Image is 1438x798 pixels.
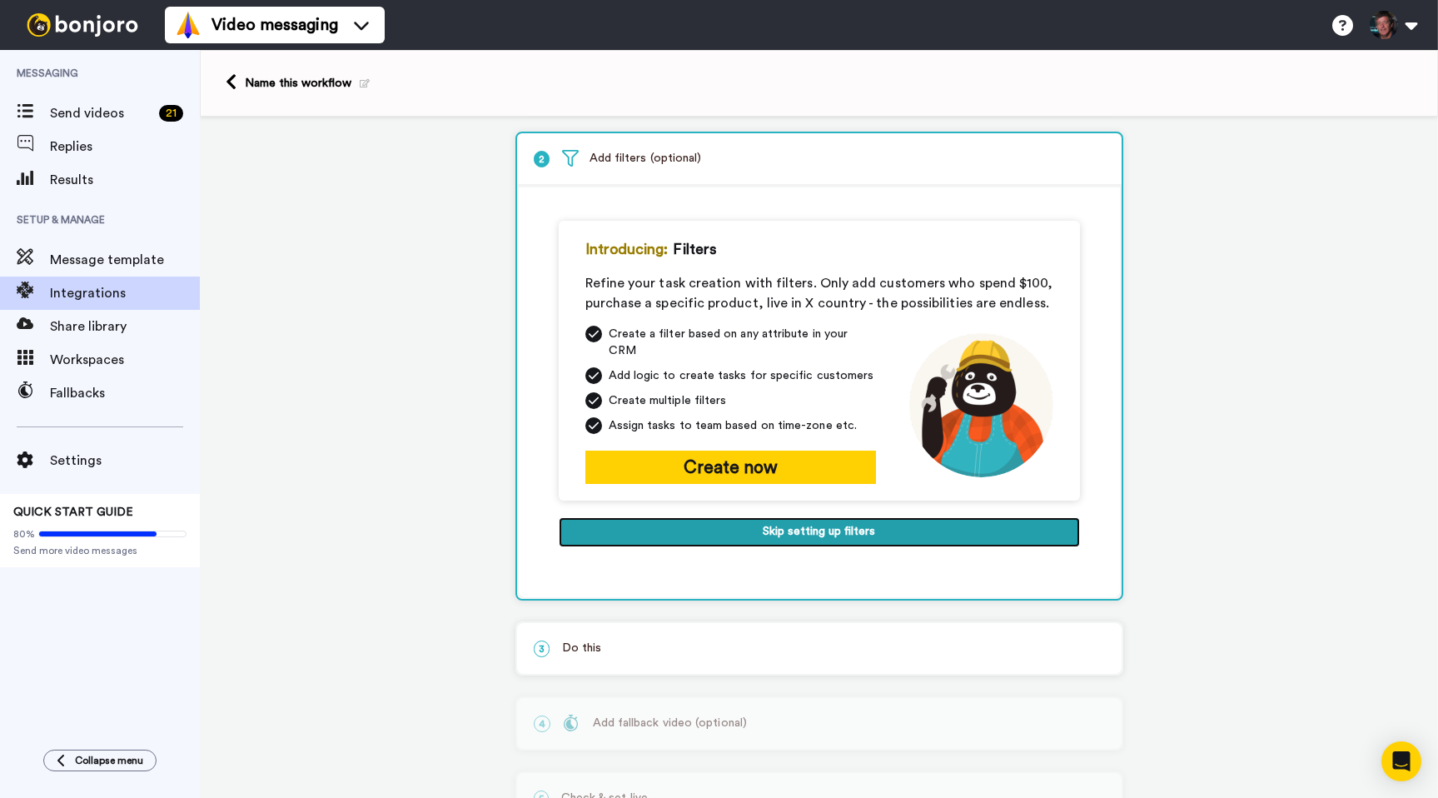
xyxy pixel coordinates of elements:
div: 3Do this [515,621,1123,676]
img: mechanic-joro.png [909,333,1053,477]
p: Add filters (optional) [534,150,1105,167]
span: Assign tasks to team based on time-zone etc. [609,417,858,434]
span: Integrations [50,283,200,303]
span: QUICK START GUIDE [13,506,133,518]
span: Workspaces [50,350,200,370]
span: Introducing: [585,237,669,261]
p: Do this [534,640,1105,657]
div: Name this workflow [245,75,370,92]
span: Settings [50,451,200,471]
div: Refine your task creation with filters. Only add customers who spend $100, purchase a specific pr... [585,273,1053,313]
span: Send videos [50,103,152,123]
span: Results [50,170,200,190]
span: Message template [50,250,200,270]
span: Share library [50,317,200,337]
button: Create now [585,451,876,484]
span: 2 [534,151,550,167]
span: Replies [50,137,200,157]
img: bj-logo-header-white.svg [20,13,145,37]
span: 3 [534,641,550,657]
span: Create multiple filters [609,392,727,409]
img: vm-color.svg [175,12,202,38]
span: Add logic to create tasks for specific customers [609,367,874,384]
div: Open Intercom Messenger [1381,741,1421,781]
span: Filters [673,237,717,261]
button: Collapse menu [43,750,157,771]
span: 80% [13,527,35,541]
div: 21 [159,105,183,122]
span: Fallbacks [50,383,200,403]
img: filter.svg [562,150,579,167]
span: Send more video messages [13,544,187,557]
span: Video messaging [211,13,338,37]
button: Skip setting up filters [559,517,1080,547]
span: Create a filter based on any attribute in your CRM [609,326,876,359]
span: Collapse menu [75,754,143,767]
